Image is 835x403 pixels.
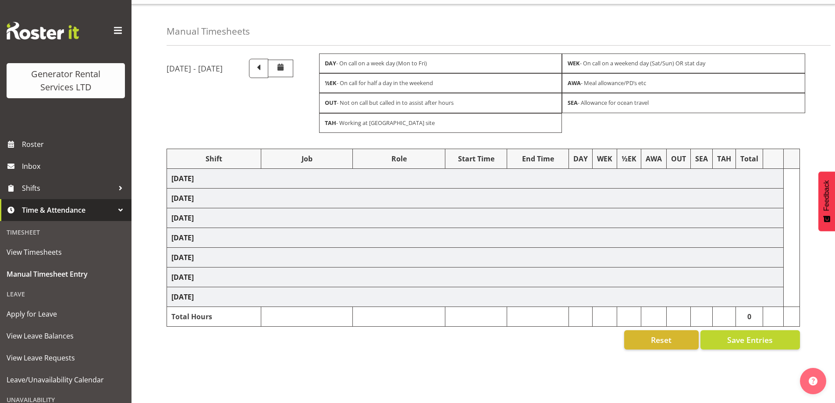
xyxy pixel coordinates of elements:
[624,330,699,350] button: Reset
[736,307,763,326] td: 0
[2,263,129,285] a: Manual Timesheet Entry
[167,208,784,228] td: [DATE]
[818,171,835,231] button: Feedback - Show survey
[7,22,79,39] img: Rosterit website logo
[2,325,129,347] a: View Leave Balances
[22,160,127,173] span: Inbox
[7,307,125,321] span: Apply for Leave
[7,373,125,386] span: Leave/Unavailability Calendar
[2,285,129,303] div: Leave
[823,180,831,211] span: Feedback
[167,267,784,287] td: [DATE]
[671,153,686,164] div: OUT
[700,330,800,350] button: Save Entries
[2,241,129,263] a: View Timesheets
[319,93,562,113] div: - Not on call but called in to assist after hours
[562,73,805,93] div: - Meal allowance/PD’s etc
[512,153,564,164] div: End Time
[562,53,805,73] div: - On call on a weekend day (Sat/Sun) OR stat day
[450,153,502,164] div: Start Time
[562,93,805,113] div: - Allowance for ocean travel
[740,153,758,164] div: Total
[7,246,125,259] span: View Timesheets
[266,153,348,164] div: Job
[695,153,708,164] div: SEA
[325,119,336,127] strong: TAH
[7,351,125,364] span: View Leave Requests
[15,68,116,94] div: Generator Rental Services LTD
[319,73,562,93] div: - On call for half a day in the weekend
[167,26,250,36] h4: Manual Timesheets
[167,307,261,326] td: Total Hours
[2,223,129,241] div: Timesheet
[357,153,441,164] div: Role
[622,153,636,164] div: ½EK
[809,377,817,385] img: help-xxl-2.png
[167,247,784,267] td: [DATE]
[167,228,784,247] td: [DATE]
[7,267,125,281] span: Manual Timesheet Entry
[167,188,784,208] td: [DATE]
[167,287,784,307] td: [DATE]
[167,64,223,73] h5: [DATE] - [DATE]
[22,203,114,217] span: Time & Attendance
[22,138,127,151] span: Roster
[319,113,562,133] div: - Working at [GEOGRAPHIC_DATA] site
[167,168,784,188] td: [DATE]
[651,334,672,346] span: Reset
[573,153,588,164] div: DAY
[325,59,336,67] strong: DAY
[325,99,337,107] strong: OUT
[597,153,612,164] div: WEK
[325,79,337,87] strong: ½EK
[319,53,562,73] div: - On call on a week day (Mon to Fri)
[717,153,731,164] div: TAH
[7,329,125,342] span: View Leave Balances
[171,153,256,164] div: Shift
[2,347,129,369] a: View Leave Requests
[568,79,581,87] strong: AWA
[2,303,129,325] a: Apply for Leave
[2,369,129,391] a: Leave/Unavailability Calendar
[727,334,773,346] span: Save Entries
[22,182,114,195] span: Shifts
[646,153,662,164] div: AWA
[568,99,578,107] strong: SEA
[568,59,580,67] strong: WEK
